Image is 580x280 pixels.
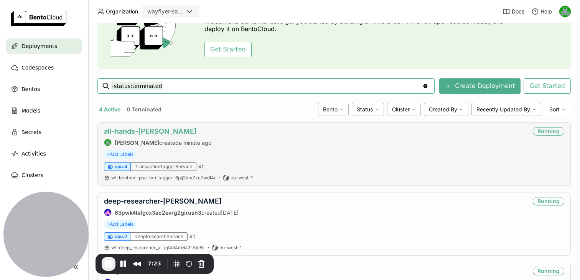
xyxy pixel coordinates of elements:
[422,83,428,89] svg: Clear value
[559,6,571,17] img: Sean Hickey
[357,106,373,113] span: Status
[198,163,204,170] span: × 1
[173,175,175,181] span: :
[104,150,136,159] span: +Add Labels
[323,106,338,113] span: Bento
[21,84,40,94] span: Bentos
[115,139,159,146] strong: [PERSON_NAME]
[162,245,163,250] span: :
[97,104,122,114] button: 4 Active
[6,103,82,118] a: Models
[104,209,239,216] div: created
[524,78,571,94] button: Get Started
[352,103,384,116] div: Status
[512,8,524,15] span: Docs
[111,175,216,181] span: wf-bentoml-poc-txn-tagger 6pjj2km7zc7wdl4r
[104,139,211,146] div: created
[104,209,111,216] img: 63pwk4lefgcx3ao2evrg2girush3
[115,164,127,170] span: cpu.4
[21,149,46,158] span: Activities
[179,139,211,146] span: a minute ago
[21,63,54,72] span: Codespaces
[104,220,136,229] span: +Add Labels
[387,103,421,116] div: Cluster
[540,8,552,15] span: Help
[104,139,111,146] img: Sean Hickey
[531,8,552,15] div: Help
[429,106,457,113] span: Created By
[6,146,82,161] a: Activities
[130,232,188,241] div: DeepResearchService
[204,42,252,57] button: Get Started
[219,245,242,251] span: eu-west-1
[189,233,195,240] span: × 1
[6,38,82,54] a: Deployments
[533,127,564,136] div: Running
[111,245,205,251] a: wf-deep_researcher_ai:jgf4d4m6a2t7de6c
[471,103,541,116] div: Recently Updated By
[533,197,564,205] div: Running
[231,175,253,181] span: eu-west-1
[131,162,196,171] div: TransactionTaggerService
[184,8,185,16] input: Selected wayflyer-sandbox.
[21,171,43,180] span: Clusters
[318,103,349,116] div: Bento
[111,175,216,181] a: wf-bentoml-poc-txn-tagger:6pjj2km7zc7wdl4r
[104,197,222,205] a: deep-researcher-[PERSON_NAME]
[111,80,422,92] input: Search
[6,167,82,183] a: Clusters
[21,128,41,137] span: Secrets
[549,106,560,113] span: Sort
[125,104,163,114] button: 0 Terminated
[115,209,201,216] strong: 63pwk4lefgcx3ao2evrg2girush3
[11,11,66,26] img: logo
[392,106,410,113] span: Cluster
[533,267,564,275] div: Running
[6,124,82,140] a: Secrets
[115,234,127,240] span: cpu.2
[221,209,239,216] span: [DATE]
[424,103,468,116] div: Created By
[147,8,183,15] div: wayflyer-sandbox
[6,81,82,97] a: Bentos
[439,78,521,94] button: Create Deployment
[476,106,530,113] span: Recently Updated By
[104,127,197,135] a: all-hands-[PERSON_NAME]
[544,103,571,116] div: Sort
[106,8,138,15] span: Organization
[21,41,57,51] span: Deployments
[503,8,524,15] a: Docs
[6,60,82,75] a: Codespaces
[111,245,205,250] span: wf-deep_researcher_ai jgf4d4m6a2t7de6c
[21,106,40,115] span: Models
[204,17,507,33] p: Welcome to BentoML! Let’s get you started by building an Inference API for an open source model, ...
